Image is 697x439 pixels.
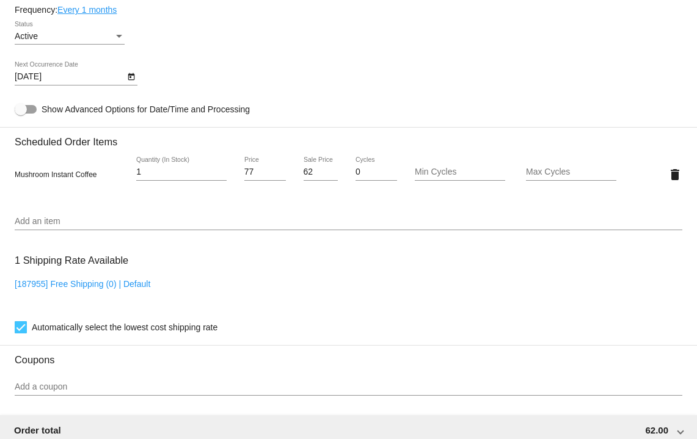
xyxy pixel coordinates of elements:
a: [187955] Free Shipping (0) | Default [15,279,150,289]
span: Show Advanced Options for Date/Time and Processing [42,103,250,115]
input: Add an item [15,217,682,227]
div: Frequency: [15,5,682,15]
h3: 1 Shipping Rate Available [15,247,128,274]
input: Add a coupon [15,382,682,392]
input: Cycles [356,167,397,177]
input: Quantity (In Stock) [136,167,227,177]
mat-select: Status [15,32,125,42]
span: Order total [14,425,61,435]
span: Mushroom Instant Coffee [15,170,97,179]
input: Sale Price [304,167,338,177]
a: Every 1 months [57,5,117,15]
h3: Coupons [15,345,682,366]
span: 62.00 [645,425,668,435]
mat-icon: delete [668,167,682,182]
span: Active [15,31,38,41]
input: Max Cycles [526,167,616,177]
input: Price [244,167,286,177]
span: Automatically select the lowest cost shipping rate [32,320,217,335]
input: Min Cycles [415,167,505,177]
input: Next Occurrence Date [15,72,125,82]
h3: Scheduled Order Items [15,127,682,148]
button: Open calendar [125,70,137,82]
